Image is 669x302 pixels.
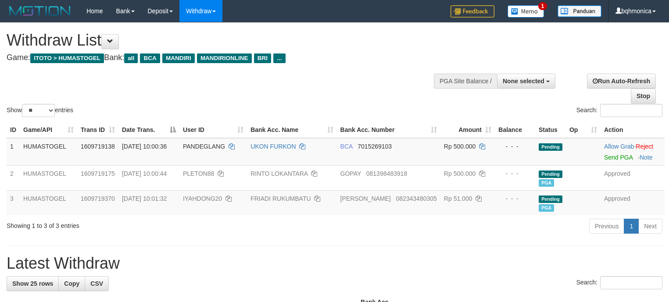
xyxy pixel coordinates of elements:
[340,170,361,177] span: GOPAY
[250,195,311,202] a: FRIADI RUKUMBATU
[497,74,555,89] button: None selected
[7,218,272,230] div: Showing 1 to 3 of 3 entries
[77,122,118,138] th: Trans ID: activate to sort column ascending
[539,179,554,187] span: Marked by bqhpaujal
[179,122,247,138] th: User ID: activate to sort column ascending
[20,165,77,190] td: HUMASTOGEL
[183,143,225,150] span: PANDEGLANG
[358,143,392,150] span: Copy 7015269103 to clipboard
[122,170,167,177] span: [DATE] 10:00:44
[539,143,562,151] span: Pending
[396,195,436,202] span: Copy 082343480305 to clipboard
[85,276,109,291] a: CSV
[183,170,214,177] span: PLETON88
[538,2,547,10] span: 1
[124,53,138,63] span: all
[604,143,634,150] a: Allow Grab
[247,122,336,138] th: Bank Acc. Name: activate to sort column ascending
[539,171,562,178] span: Pending
[81,195,115,202] span: 1609719370
[7,190,20,215] td: 3
[587,74,656,89] a: Run Auto-Refresh
[539,195,562,203] span: Pending
[7,165,20,190] td: 2
[451,5,494,18] img: Feedback.jpg
[162,53,195,63] span: MANDIRI
[197,53,252,63] span: MANDIRIONLINE
[498,142,532,151] div: - - -
[444,170,476,177] span: Rp 500.000
[539,204,554,212] span: Marked by bqhpaujal
[604,143,636,150] span: ·
[7,32,437,49] h1: Withdraw List
[601,122,665,138] th: Action
[576,276,662,289] label: Search:
[122,195,167,202] span: [DATE] 10:01:32
[624,219,639,234] a: 1
[640,154,653,161] a: Note
[600,104,662,117] input: Search:
[498,169,532,178] div: - - -
[118,122,179,138] th: Date Trans.: activate to sort column descending
[7,255,662,272] h1: Latest Withdraw
[273,53,285,63] span: ...
[7,122,20,138] th: ID
[20,190,77,215] td: HUMASTOGEL
[440,122,495,138] th: Amount: activate to sort column ascending
[140,53,160,63] span: BCA
[434,74,497,89] div: PGA Site Balance /
[495,122,535,138] th: Balance
[250,143,296,150] a: UKON FURKON
[604,154,633,161] a: Send PGA
[254,53,271,63] span: BRI
[22,104,55,117] select: Showentries
[250,170,308,177] a: RINTO LOKANTARA
[566,122,601,138] th: Op: activate to sort column ascending
[535,122,566,138] th: Status
[7,53,437,62] h4: Game: Bank:
[498,194,532,203] div: - - -
[337,122,440,138] th: Bank Acc. Number: activate to sort column ascending
[444,195,472,202] span: Rp 51.000
[64,280,79,287] span: Copy
[58,276,85,291] a: Copy
[589,219,624,234] a: Previous
[631,89,656,103] a: Stop
[340,143,353,150] span: BCA
[558,5,601,17] img: panduan.png
[20,122,77,138] th: Game/API: activate to sort column ascending
[601,165,665,190] td: Approved
[444,143,476,150] span: Rp 500.000
[81,170,115,177] span: 1609719175
[576,104,662,117] label: Search:
[503,78,544,85] span: None selected
[7,104,73,117] label: Show entries
[90,280,103,287] span: CSV
[638,219,662,234] a: Next
[7,4,73,18] img: MOTION_logo.png
[508,5,544,18] img: Button%20Memo.svg
[366,170,407,177] span: Copy 081398483918 to clipboard
[183,195,222,202] span: IYAHDONG20
[122,143,167,150] span: [DATE] 10:00:36
[600,276,662,289] input: Search:
[7,138,20,166] td: 1
[81,143,115,150] span: 1609719138
[340,195,391,202] span: [PERSON_NAME]
[20,138,77,166] td: HUMASTOGEL
[601,190,665,215] td: Approved
[636,143,653,150] a: Reject
[30,53,104,63] span: ITOTO > HUMASTOGEL
[601,138,665,166] td: ·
